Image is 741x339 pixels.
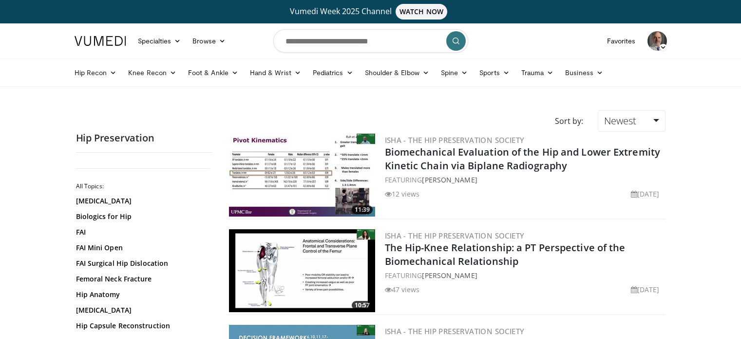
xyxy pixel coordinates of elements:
[307,63,359,82] a: Pediatrics
[229,134,375,217] a: 11:39
[187,31,231,51] a: Browse
[352,205,373,214] span: 11:39
[385,145,661,172] a: Biomechanical Evaluation of the Hip and Lower Extremity Kinetic Chain via Biplane Radiography
[385,189,420,199] li: 12 views
[604,114,636,127] span: Newest
[76,274,208,284] a: Femoral Neck Fracture
[76,227,208,237] a: FAI
[122,63,182,82] a: Knee Recon
[385,231,525,240] a: ISHA - The Hip Preservation Society
[385,175,664,185] div: FEATURING
[182,63,244,82] a: Foot & Ankle
[559,63,609,82] a: Business
[601,31,642,51] a: Favorites
[385,284,420,295] li: 47 views
[385,241,626,268] a: The Hip-Knee Relationship: a PT Perspective of the Biomechanical Relationship
[76,290,208,299] a: Hip Anatomy
[352,301,373,310] span: 10:57
[631,284,660,295] li: [DATE]
[229,229,375,312] a: 10:57
[385,270,664,280] div: FEATURING
[435,63,474,82] a: Spine
[76,196,208,206] a: [MEDICAL_DATA]
[76,182,210,190] h2: All Topics:
[76,4,665,20] a: Vumedi Week 2025 ChannelWATCH NOW
[76,212,208,221] a: Biologics for Hip
[385,326,525,336] a: ISHA - The Hip Preservation Society
[273,29,468,53] input: Search topics, interventions
[422,271,477,280] a: [PERSON_NAME]
[229,229,375,312] img: 292c1307-4274-4cce-a4ae-b6cd8cf7e8aa.300x170_q85_crop-smart_upscale.jpg
[244,63,307,82] a: Hand & Wrist
[647,31,667,51] img: Avatar
[132,31,187,51] a: Specialties
[76,259,208,268] a: FAI Surgical Hip Dislocation
[76,305,208,315] a: [MEDICAL_DATA]
[69,63,123,82] a: Hip Recon
[474,63,515,82] a: Sports
[631,189,660,199] li: [DATE]
[359,63,435,82] a: Shoulder & Elbow
[598,110,665,132] a: Newest
[515,63,560,82] a: Trauma
[76,321,208,331] a: Hip Capsule Reconstruction
[385,135,525,145] a: ISHA - The Hip Preservation Society
[422,175,477,184] a: [PERSON_NAME]
[396,4,447,20] span: WATCH NOW
[548,110,590,132] div: Sort by:
[76,132,212,144] h2: Hip Preservation
[229,134,375,217] img: 6da35c9a-c555-4f75-a3af-495e0ca8239f.300x170_q85_crop-smart_upscale.jpg
[75,36,126,46] img: VuMedi Logo
[76,243,208,253] a: FAI Mini Open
